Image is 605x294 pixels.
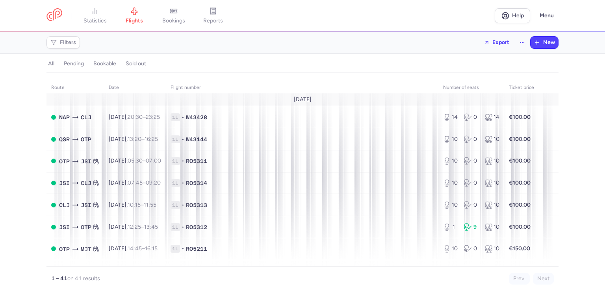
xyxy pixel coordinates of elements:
span: JSI [81,157,91,166]
span: • [182,223,184,231]
a: reports [193,7,233,24]
span: on 41 results [67,275,100,282]
span: NAP [59,113,70,122]
span: JSI [59,223,70,231]
span: – [128,202,156,208]
th: number of seats [438,82,504,94]
div: 10 [443,245,458,253]
div: 0 [464,179,479,187]
span: JSI [59,179,70,187]
span: RO5314 [186,179,207,187]
strong: 1 – 41 [51,275,67,282]
span: • [182,157,184,165]
span: Help [512,13,524,18]
time: 14:45 [128,245,142,252]
span: CLJ [81,113,91,122]
span: [DATE], [109,114,160,120]
div: 10 [485,245,499,253]
span: OTP [59,157,70,166]
span: [DATE], [109,224,158,230]
div: 10 [443,179,458,187]
time: 10:15 [128,202,141,208]
time: 09:20 [146,179,161,186]
span: 1L [171,179,180,187]
time: 07:45 [128,179,143,186]
span: [DATE], [109,157,161,164]
div: 10 [485,201,499,209]
span: [DATE], [109,202,156,208]
span: RO5313 [186,201,207,209]
div: 10 [443,135,458,143]
span: flights [126,17,143,24]
div: 10 [443,157,458,165]
a: bookings [154,7,193,24]
span: – [128,224,158,230]
span: • [182,113,184,121]
time: 16:15 [145,245,158,252]
span: OTP [59,245,70,253]
div: 0 [464,245,479,253]
span: • [182,201,184,209]
time: 16:25 [145,136,158,142]
strong: €100.00 [509,224,531,230]
div: 10 [485,157,499,165]
span: New [543,39,555,46]
span: [DATE], [109,179,161,186]
div: 14 [443,113,458,121]
div: 10 [485,223,499,231]
time: 20:30 [128,114,143,120]
h4: pending [64,60,84,67]
strong: €100.00 [509,114,531,120]
span: 1L [171,157,180,165]
span: – [128,157,161,164]
th: date [104,82,166,94]
span: Export [492,39,509,45]
span: • [182,245,184,253]
strong: €150.00 [509,245,530,252]
time: 23:25 [146,114,160,120]
button: Export [479,36,514,49]
time: 11:55 [144,202,156,208]
span: 1L [171,113,180,121]
a: flights [115,7,154,24]
span: 1L [171,245,180,253]
div: 10 [443,201,458,209]
strong: €100.00 [509,157,531,164]
span: 1L [171,223,180,231]
span: [DATE] [294,96,312,103]
th: Flight number [166,82,438,94]
time: 07:00 [146,157,161,164]
div: 0 [464,135,479,143]
button: Prev. [509,273,530,285]
span: OTP [81,223,91,231]
button: Menu [535,8,559,23]
div: 9 [464,223,479,231]
th: Ticket price [504,82,539,94]
span: bookings [162,17,185,24]
strong: €100.00 [509,179,531,186]
div: 0 [464,113,479,121]
h4: all [48,60,54,67]
a: statistics [75,7,115,24]
span: Filters [60,39,76,46]
div: 0 [464,157,479,165]
span: [DATE], [109,245,158,252]
span: statistics [84,17,107,24]
button: Filters [47,37,80,48]
span: • [182,179,184,187]
span: RO5312 [186,223,207,231]
span: MJT [81,245,91,253]
span: RO5211 [186,245,207,253]
a: CitizenPlane red outlined logo [46,8,62,23]
span: W43144 [186,135,207,143]
button: Next [533,273,554,285]
span: OTP [81,135,91,144]
strong: €100.00 [509,136,531,142]
span: W43428 [186,113,207,121]
span: – [128,179,161,186]
span: JSI [81,201,91,209]
div: 0 [464,201,479,209]
strong: €100.00 [509,202,531,208]
span: 1L [171,201,180,209]
span: [DATE], [109,136,158,142]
